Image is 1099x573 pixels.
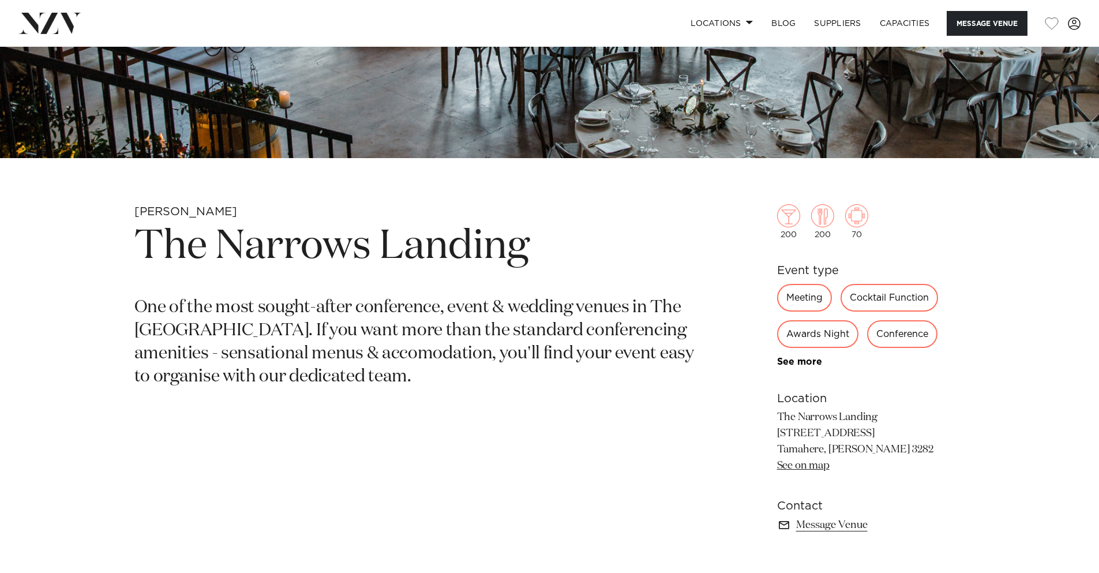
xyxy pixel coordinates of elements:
[811,204,834,239] div: 200
[947,11,1027,36] button: Message Venue
[777,517,965,533] a: Message Venue
[134,206,237,218] small: [PERSON_NAME]
[845,204,868,239] div: 70
[681,11,762,36] a: Locations
[777,320,858,348] div: Awards Night
[805,11,870,36] a: SUPPLIERS
[134,297,695,389] p: One of the most sought-after conference, event & wedding venues in The [GEOGRAPHIC_DATA]. If you ...
[18,13,81,33] img: nzv-logo.png
[777,390,965,407] h6: Location
[811,204,834,227] img: dining.png
[777,460,830,471] a: See on map
[841,284,938,312] div: Cocktail Function
[777,262,965,279] h6: Event type
[777,204,800,227] img: cocktail.png
[777,410,965,474] p: The Narrows Landing [STREET_ADDRESS] Tamahere, [PERSON_NAME] 3282
[867,320,937,348] div: Conference
[762,11,805,36] a: BLOG
[777,204,800,239] div: 200
[845,204,868,227] img: meeting.png
[134,220,695,274] h1: The Narrows Landing
[777,284,832,312] div: Meeting
[871,11,939,36] a: Capacities
[777,497,965,515] h6: Contact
